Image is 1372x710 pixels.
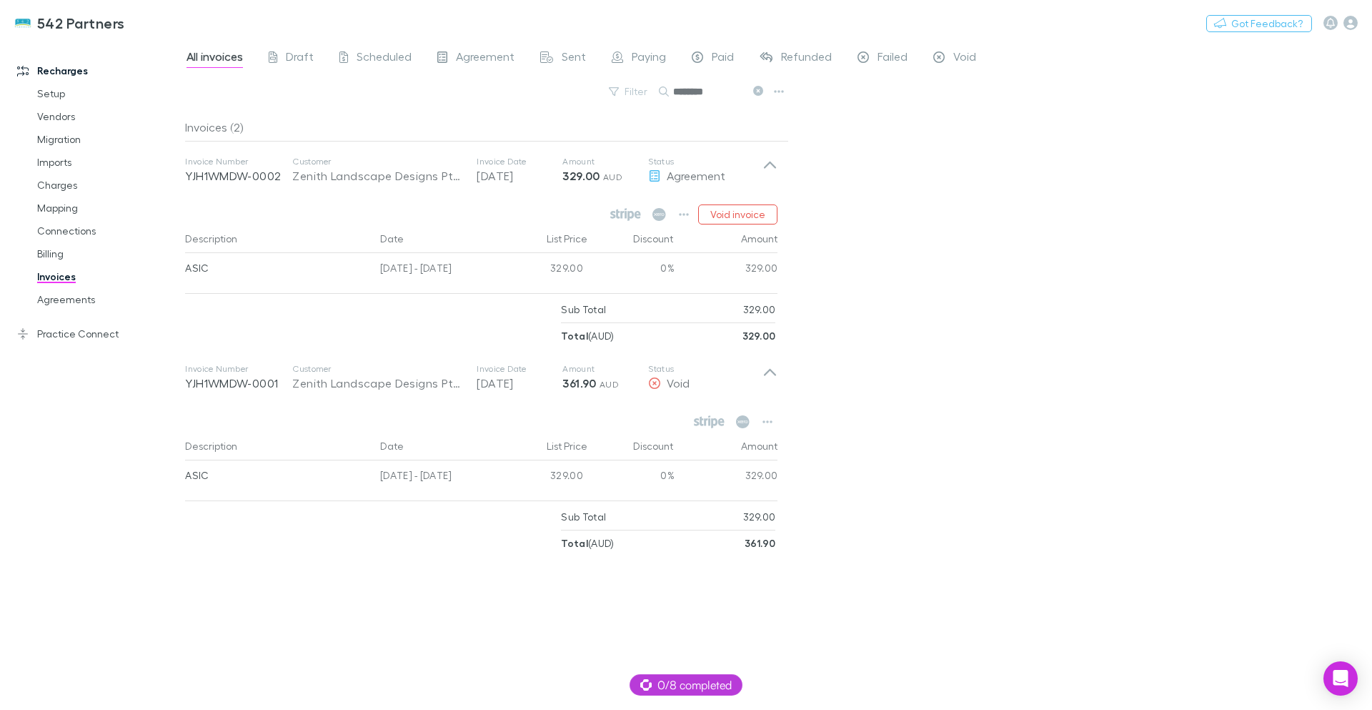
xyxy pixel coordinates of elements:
p: [DATE] [477,375,562,392]
div: Invoice NumberYJH1WMDW-0002CustomerZenith Landscape Designs Pty LtdInvoice Date[DATE]Amount329.00... [174,142,789,199]
p: ( AUD ) [561,323,614,349]
div: 0% [589,253,675,287]
p: Status [648,363,762,375]
div: Zenith Landscape Designs Pty Ltd [292,375,462,392]
div: 329.00 [675,460,778,495]
strong: Total [561,537,588,549]
a: Charges [23,174,193,197]
p: 329.00 [743,504,776,530]
div: ASIC [185,253,369,283]
p: Invoice Date [477,363,562,375]
a: Practice Connect [3,322,193,345]
p: Invoice Number [185,156,292,167]
button: Got Feedback? [1206,15,1312,32]
a: Billing [23,242,193,265]
div: 329.00 [503,460,589,495]
p: Invoice Date [477,156,562,167]
a: Mapping [23,197,193,220]
a: 542 Partners [6,6,134,40]
span: Agreement [456,49,514,68]
div: [DATE] - [DATE] [374,460,503,495]
span: AUD [600,379,619,390]
a: Imports [23,151,193,174]
span: Failed [878,49,908,68]
a: Connections [23,220,193,242]
span: Refunded [781,49,832,68]
p: ( AUD ) [561,531,614,556]
button: Void invoice [698,204,777,225]
p: YJH1WMDW-0001 [185,375,292,392]
div: Open Intercom Messenger [1323,661,1358,696]
p: Sub Total [561,297,606,322]
a: Migration [23,128,193,151]
button: Filter [602,83,656,100]
strong: Total [561,330,588,342]
p: Status [648,156,762,167]
span: All invoices [187,49,243,68]
p: Customer [292,156,462,167]
div: 0% [589,460,675,495]
strong: 329.00 [562,169,600,183]
p: Amount [562,363,648,375]
h3: 542 Partners [37,14,125,31]
span: Paying [632,49,666,68]
span: AUD [603,172,622,182]
span: Scheduled [357,49,412,68]
div: Invoice NumberYJH1WMDW-0001CustomerZenith Landscape Designs Pty LtdInvoice Date[DATE]Amount361.90... [174,349,789,406]
a: Vendors [23,105,193,128]
span: Void [667,376,690,390]
p: Invoice Number [185,363,292,375]
span: Sent [562,49,586,68]
span: Agreement [667,169,725,182]
a: Agreements [23,288,193,311]
div: ASIC [185,460,369,490]
img: 542 Partners's Logo [14,14,31,31]
div: Zenith Landscape Designs Pty Ltd [292,167,462,184]
p: YJH1WMDW-0002 [185,167,292,184]
div: 329.00 [503,253,589,287]
div: 329.00 [675,253,778,287]
strong: 329.00 [742,330,776,342]
a: Setup [23,82,193,105]
span: Draft [286,49,314,68]
p: Customer [292,363,462,375]
p: Sub Total [561,504,606,530]
p: Amount [562,156,648,167]
a: Invoices [23,265,193,288]
div: [DATE] - [DATE] [374,253,503,287]
strong: 361.90 [745,537,776,549]
p: 329.00 [743,297,776,322]
a: Recharges [3,59,193,82]
span: Paid [712,49,734,68]
p: [DATE] [477,167,562,184]
span: Void [953,49,976,68]
strong: 361.90 [562,376,596,390]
